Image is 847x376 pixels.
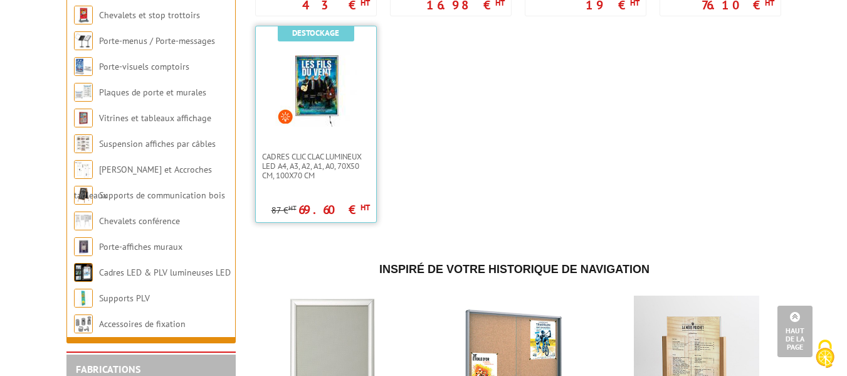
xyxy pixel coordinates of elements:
[777,306,813,357] a: Haut de la page
[809,338,841,370] img: Cookies (fenêtre modale)
[74,164,212,201] a: [PERSON_NAME] et Accroches tableaux
[74,314,93,333] img: Accessoires de fixation
[271,206,297,215] p: 87 €
[262,152,370,180] span: Cadres Clic Clac lumineux LED A4, A3, A2, A1, A0, 70x50 cm, 100x70 cm
[74,237,93,256] img: Porte-affiches muraux
[99,318,186,330] a: Accessoires de fixation
[74,289,93,308] img: Supports PLV
[99,267,231,278] a: Cadres LED & PLV lumineuses LED
[99,61,189,72] a: Porte-visuels comptoirs
[99,138,216,149] a: Suspension affiches par câbles
[288,203,297,212] sup: HT
[99,215,180,227] a: Chevalets conférence
[379,263,650,276] span: Inspiré de votre historique de navigation
[586,1,639,9] p: 19 €
[74,31,93,50] img: Porte-menus / Porte-messages
[74,109,93,127] img: Vitrines et tableaux affichage
[426,1,505,9] p: 16.98 €
[298,206,370,213] p: 69.60 €
[360,202,370,213] sup: HT
[256,152,376,180] a: Cadres Clic Clac lumineux LED A4, A3, A2, A1, A0, 70x50 cm, 100x70 cm
[74,57,93,76] img: Porte-visuels comptoirs
[74,263,93,282] img: Cadres LED & PLV lumineuses LED
[74,212,93,230] img: Chevalets conférence
[99,293,150,304] a: Supports PLV
[99,35,215,46] a: Porte-menus / Porte-messages
[99,241,182,252] a: Porte-affiches muraux
[302,1,370,9] p: 43 €
[74,83,93,102] img: Plaques de porte et murales
[275,45,357,127] img: Cadres Clic Clac lumineux LED A4, A3, A2, A1, A0, 70x50 cm, 100x70 cm
[74,160,93,179] img: Cimaises et Accroches tableaux
[803,333,847,376] button: Cookies (fenêtre modale)
[99,87,206,98] a: Plaques de porte et murales
[99,112,211,124] a: Vitrines et tableaux affichage
[74,134,93,153] img: Suspension affiches par câbles
[74,6,93,24] img: Chevalets et stop trottoirs
[99,190,225,201] a: Supports de communication bois
[99,9,200,21] a: Chevalets et stop trottoirs
[292,28,339,38] b: Destockage
[702,1,774,9] p: 76.10 €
